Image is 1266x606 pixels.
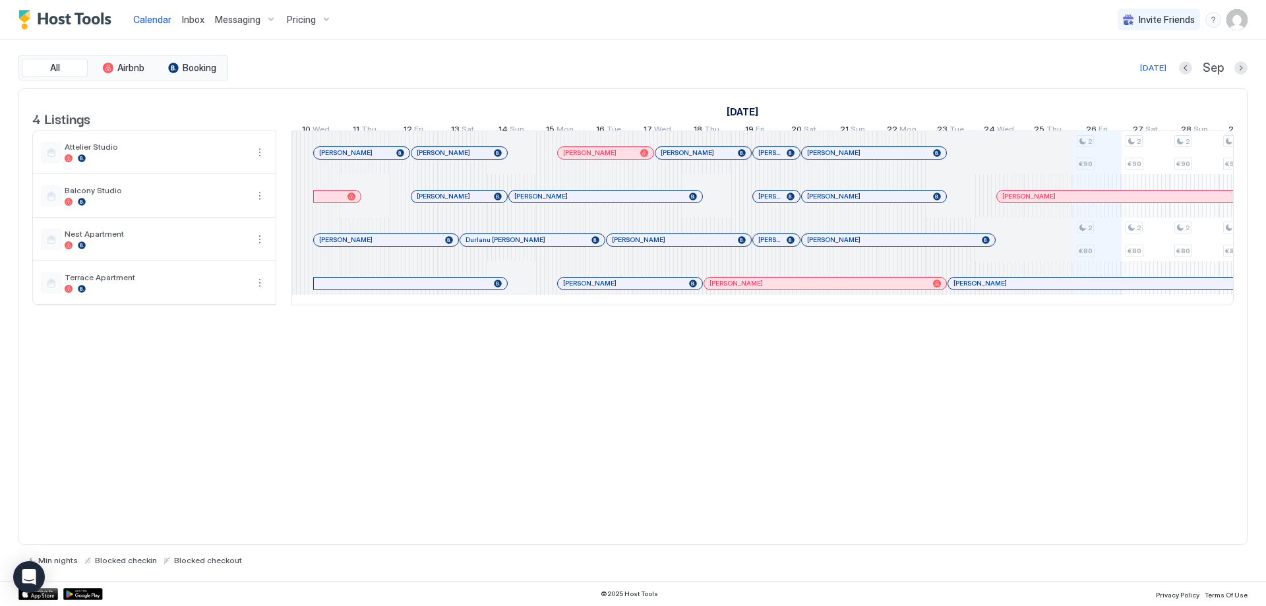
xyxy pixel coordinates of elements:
span: 11 [353,124,359,138]
span: 10 [302,124,311,138]
div: User profile [1226,9,1248,30]
a: September 27, 2025 [1130,121,1161,140]
span: Wed [313,124,330,138]
span: Privacy Policy [1156,591,1199,599]
span: [PERSON_NAME] [758,235,781,244]
span: [PERSON_NAME] [417,192,470,200]
span: 17 [644,124,652,138]
span: [PERSON_NAME] [953,279,1007,288]
a: September 24, 2025 [980,121,1017,140]
a: September 23, 2025 [934,121,967,140]
span: Mon [899,124,917,138]
button: More options [252,188,268,204]
span: Booking [183,62,216,74]
span: €90 [1176,160,1190,168]
div: menu [252,188,268,204]
span: Attelier Studio [65,142,247,152]
span: [PERSON_NAME] [563,148,617,157]
span: Sun [510,124,524,138]
a: September 29, 2025 [1225,121,1261,140]
span: Sep [1203,61,1224,76]
button: Next month [1234,61,1248,75]
a: Inbox [182,13,204,26]
a: September 20, 2025 [788,121,820,140]
span: €80 [1079,247,1093,255]
span: 29 [1228,124,1239,138]
span: [PERSON_NAME] [709,279,763,288]
span: 18 [694,124,702,138]
a: September 11, 2025 [349,121,380,140]
span: Sun [851,124,865,138]
span: €80 [1128,247,1141,255]
span: Airbnb [117,62,144,74]
span: 2 [1186,224,1190,232]
div: menu [252,275,268,291]
span: [PERSON_NAME] [1002,192,1056,200]
button: Booking [159,59,225,77]
span: 2 [1088,137,1092,146]
a: September 28, 2025 [1178,121,1211,140]
span: 23 [937,124,948,138]
span: 22 [887,124,897,138]
a: September 15, 2025 [543,121,577,140]
span: 24 [984,124,995,138]
span: 2 [1088,224,1092,232]
span: Sat [804,124,816,138]
a: September 12, 2025 [400,121,427,140]
button: All [22,59,88,77]
span: Inbox [182,14,204,25]
span: [PERSON_NAME] [807,192,860,200]
span: [PERSON_NAME] [758,192,781,200]
span: All [50,62,60,74]
button: More options [252,231,268,247]
span: 21 [840,124,849,138]
a: September 19, 2025 [742,121,768,140]
span: Calendar [133,14,171,25]
a: September 13, 2025 [448,121,477,140]
span: Pricing [287,14,316,26]
a: September 17, 2025 [640,121,675,140]
span: © 2025 Host Tools [601,590,658,598]
span: Balcony Studio [65,185,247,195]
span: 25 [1034,124,1044,138]
span: €90 [1225,160,1239,168]
span: €80 [1225,247,1239,255]
button: Previous month [1179,61,1192,75]
span: 2 [1186,137,1190,146]
a: Google Play Store [63,588,103,600]
a: Terms Of Use [1205,587,1248,601]
button: More options [252,144,268,160]
span: 14 [498,124,508,138]
span: Messaging [215,14,260,26]
span: 26 [1086,124,1097,138]
span: Fri [1099,124,1108,138]
a: September 21, 2025 [837,121,868,140]
span: 28 [1181,124,1191,138]
span: 15 [546,124,555,138]
div: tab-group [18,55,228,80]
a: September 14, 2025 [495,121,527,140]
span: Tue [950,124,964,138]
span: €80 [1176,247,1190,255]
span: 20 [791,124,802,138]
a: App Store [18,588,58,600]
span: 4 Listings [32,108,90,128]
span: Mon [557,124,574,138]
a: Host Tools Logo [18,10,117,30]
span: [PERSON_NAME] [319,235,373,244]
div: menu [1205,12,1221,28]
span: Invite Friends [1139,14,1195,26]
span: Terrace Apartment [65,272,247,282]
button: [DATE] [1138,60,1168,76]
span: Sun [1193,124,1208,138]
a: September 10, 2025 [723,102,762,121]
span: Fri [414,124,423,138]
span: 12 [404,124,412,138]
span: 2 [1137,137,1141,146]
a: September 25, 2025 [1031,121,1065,140]
span: Wed [997,124,1014,138]
div: menu [252,231,268,247]
a: Privacy Policy [1156,587,1199,601]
